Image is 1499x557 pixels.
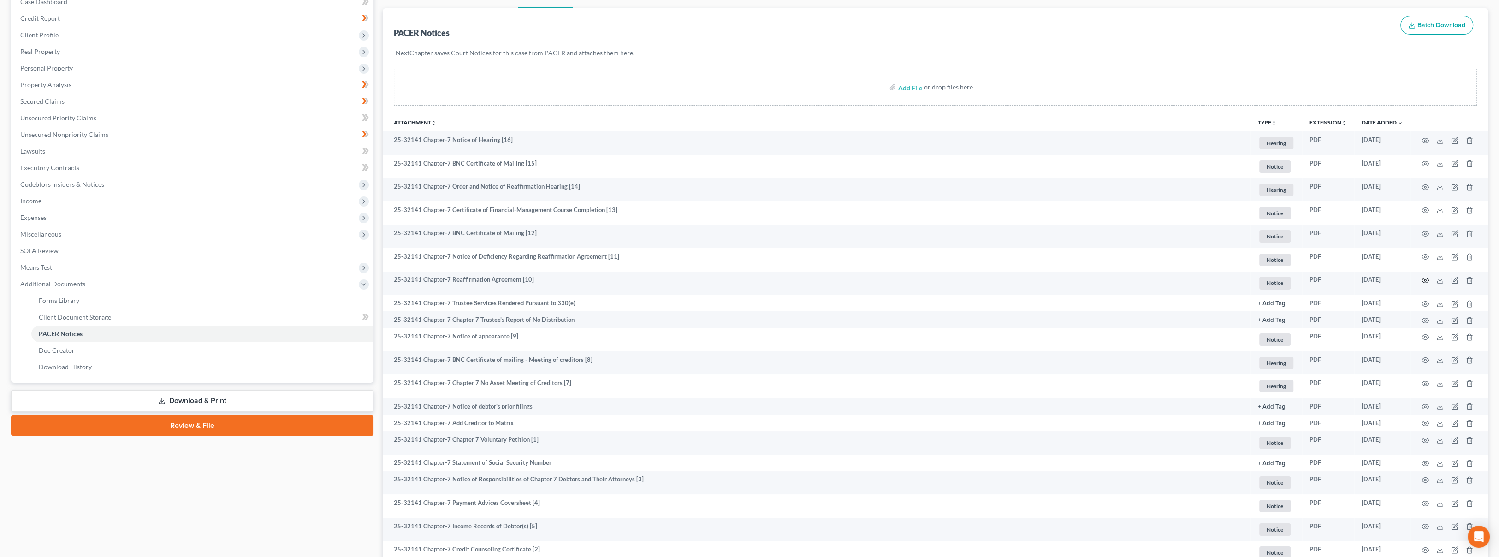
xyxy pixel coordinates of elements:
td: [DATE] [1354,225,1410,249]
td: 25-32141 Chapter-7 Reaffirmation Agreement [10] [383,272,1250,295]
a: Credit Report [13,10,373,27]
td: [DATE] [1354,351,1410,375]
td: 25-32141 Chapter-7 BNC Certificate of Mailing [12] [383,225,1250,249]
a: SOFA Review [13,243,373,259]
button: Batch Download [1400,16,1473,35]
span: Batch Download [1417,21,1465,29]
a: + Add Tag [1258,419,1295,427]
td: 25-32141 Chapter-7 BNC Certificate of mailing - Meeting of creditors [8] [383,351,1250,375]
td: [DATE] [1354,471,1410,495]
td: [DATE] [1354,311,1410,328]
button: + Add Tag [1258,317,1286,323]
td: PDF [1302,351,1354,375]
a: + Add Tag [1258,402,1295,411]
span: Miscellaneous [20,230,61,238]
button: + Add Tag [1258,301,1286,307]
td: [DATE] [1354,272,1410,295]
td: PDF [1302,295,1354,311]
span: Property Analysis [20,81,71,89]
button: + Add Tag [1258,461,1286,467]
span: Lawsuits [20,147,45,155]
div: PACER Notices [394,27,450,38]
span: Notice [1259,160,1291,173]
td: 25-32141 Chapter-7 Income Records of Debtor(s) [5] [383,518,1250,541]
span: Notice [1259,437,1291,449]
button: TYPEunfold_more [1258,120,1277,126]
span: Secured Claims [20,97,65,105]
a: + Add Tag [1258,315,1295,324]
td: 25-32141 Chapter-7 Chapter 7 Voluntary Petition [1] [383,431,1250,455]
span: Notice [1259,254,1291,266]
a: Notice [1258,206,1295,221]
p: NextChapter saves Court Notices for this case from PACER and attaches them here. [396,48,1475,58]
td: PDF [1302,328,1354,351]
a: Attachmentunfold_more [394,119,437,126]
span: Unsecured Priority Claims [20,114,96,122]
td: 25-32141 Chapter-7 Add Creditor to Matrix [383,415,1250,431]
span: PACER Notices [39,330,83,338]
td: PDF [1302,518,1354,541]
td: [DATE] [1354,494,1410,518]
td: PDF [1302,248,1354,272]
a: Notice [1258,435,1295,450]
td: 25-32141 Chapter-7 Order and Notice of Reaffirmation Hearing [14] [383,178,1250,201]
td: PDF [1302,374,1354,398]
span: Notice [1259,277,1291,289]
td: PDF [1302,494,1354,518]
td: 25-32141 Chapter-7 Notice of appearance [9] [383,328,1250,351]
span: Additional Documents [20,280,85,288]
i: unfold_more [1341,120,1347,126]
span: Income [20,197,41,205]
span: Credit Report [20,14,60,22]
div: or drop files here [924,83,972,92]
td: 25-32141 Chapter-7 Notice of Hearing [16] [383,131,1250,155]
a: Review & File [11,415,373,436]
td: 25-32141 Chapter-7 Chapter 7 No Asset Meeting of Creditors [7] [383,374,1250,398]
span: Hearing [1259,184,1293,196]
a: + Add Tag [1258,458,1295,467]
td: [DATE] [1354,518,1410,541]
a: Lawsuits [13,143,373,160]
span: Codebtors Insiders & Notices [20,180,104,188]
td: PDF [1302,272,1354,295]
button: + Add Tag [1258,404,1286,410]
a: Hearing [1258,356,1295,371]
a: PACER Notices [31,326,373,342]
td: 25-32141 Chapter-7 Trustee Services Rendered Pursuant to 330(e) [383,295,1250,311]
span: Hearing [1259,357,1293,369]
td: 25-32141 Chapter-7 BNC Certificate of Mailing [15] [383,155,1250,178]
span: Notice [1259,207,1291,219]
a: Notice [1258,475,1295,490]
span: Means Test [20,263,52,271]
td: [DATE] [1354,131,1410,155]
span: SOFA Review [20,247,59,255]
td: [DATE] [1354,455,1410,471]
button: + Add Tag [1258,421,1286,427]
a: Notice [1258,332,1295,347]
td: PDF [1302,155,1354,178]
td: 25-32141 Chapter-7 Notice of Deficiency Regarding Reaffirmation Agreement [11] [383,248,1250,272]
td: PDF [1302,201,1354,225]
a: Download History [31,359,373,375]
a: Notice [1258,159,1295,174]
td: [DATE] [1354,398,1410,415]
span: Notice [1259,476,1291,489]
span: Notice [1259,500,1291,512]
span: Notice [1259,523,1291,536]
a: Forms Library [31,292,373,309]
div: Open Intercom Messenger [1468,526,1490,548]
td: [DATE] [1354,415,1410,431]
a: Hearing [1258,136,1295,151]
span: Unsecured Nonpriority Claims [20,130,108,138]
td: [DATE] [1354,248,1410,272]
td: 25-32141 Chapter-7 Statement of Social Security Number [383,455,1250,471]
span: Notice [1259,333,1291,346]
td: [DATE] [1354,201,1410,225]
a: Notice [1258,275,1295,290]
span: Notice [1259,230,1291,243]
span: Forms Library [39,296,79,304]
a: Hearing [1258,182,1295,197]
i: expand_more [1398,120,1403,126]
a: Executory Contracts [13,160,373,176]
a: Doc Creator [31,342,373,359]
